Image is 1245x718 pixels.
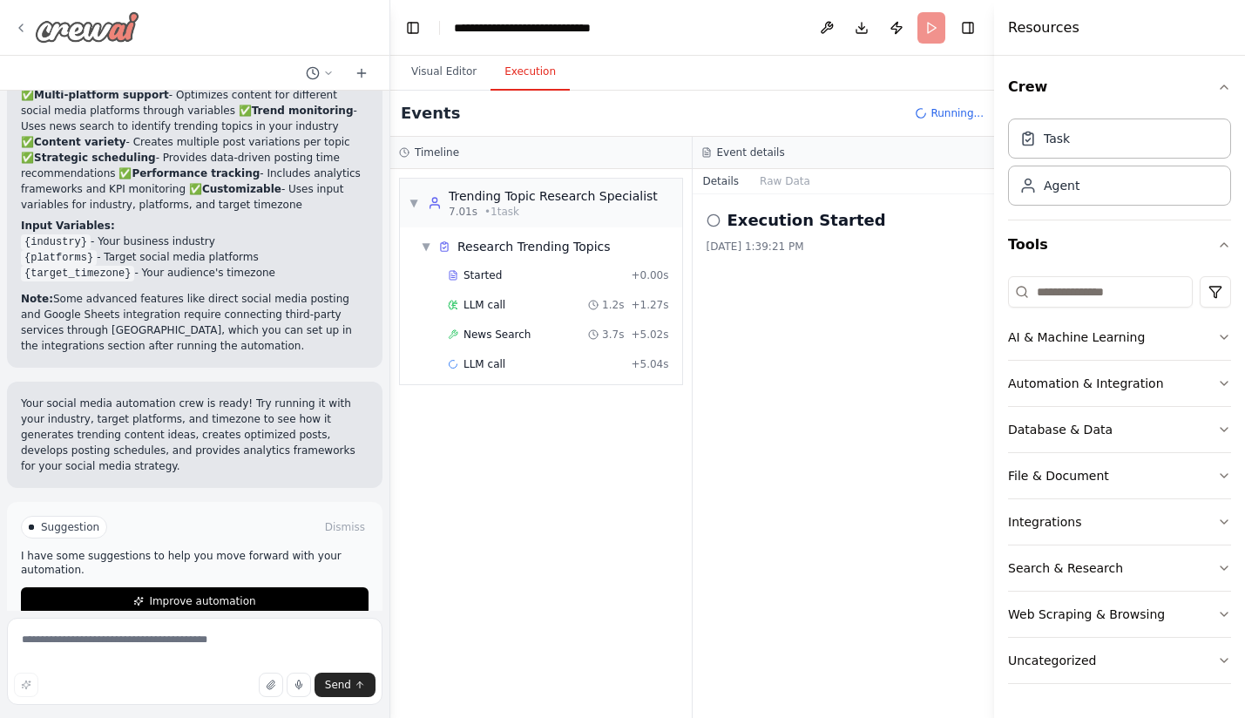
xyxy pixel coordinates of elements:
span: ▼ [409,196,419,210]
h2: Events [401,101,460,125]
button: Send [315,673,376,697]
button: Improve automation [21,587,369,615]
img: Logo [35,11,139,43]
nav: breadcrumb [454,19,646,37]
div: File & Document [1008,467,1109,484]
strong: Content variety [34,136,126,148]
div: Trending Topic Research Specialist [449,187,658,205]
button: Switch to previous chat [299,63,341,84]
strong: Multi-platform support [34,89,169,101]
span: 7.01s [449,205,477,219]
button: Automation & Integration [1008,361,1231,406]
button: Raw Data [749,169,821,193]
span: + 5.04s [631,357,668,371]
span: News Search [463,328,531,342]
button: Hide right sidebar [956,16,980,40]
div: Web Scraping & Browsing [1008,606,1165,623]
span: LLM call [463,298,505,312]
button: Crew [1008,63,1231,112]
span: LLM call [463,357,505,371]
span: Suggestion [41,520,99,534]
button: Database & Data [1008,407,1231,452]
div: [DATE] 1:39:21 PM [707,240,981,254]
p: I have some suggestions to help you move forward with your automation. [21,549,369,577]
button: Search & Research [1008,545,1231,591]
li: - Target social media platforms [21,249,369,265]
button: Improve this prompt [14,673,38,697]
button: Click to speak your automation idea [287,673,311,697]
button: Execution [491,54,570,91]
code: {target_timezone} [21,266,134,281]
strong: Strategic scheduling [34,152,156,164]
strong: Performance tracking [132,167,260,179]
button: Uncategorized [1008,638,1231,683]
div: Uncategorized [1008,652,1096,669]
button: Start a new chat [348,63,376,84]
button: File & Document [1008,453,1231,498]
span: 3.7s [602,328,624,342]
span: + 5.02s [631,328,668,342]
strong: Trend monitoring [252,105,354,117]
h4: Resources [1008,17,1079,38]
div: Search & Research [1008,559,1123,577]
button: Upload files [259,673,283,697]
div: Database & Data [1008,421,1113,438]
span: Send [325,678,351,692]
strong: Input Variables: [21,220,115,232]
li: - Your business industry [21,234,369,249]
span: + 0.00s [631,268,668,282]
div: AI & Machine Learning [1008,329,1145,346]
span: Improve automation [149,594,255,608]
h3: Timeline [415,146,459,159]
div: Task [1044,130,1070,147]
span: • 1 task [484,205,519,219]
code: {platforms} [21,250,97,266]
span: Started [463,268,502,282]
div: Integrations [1008,513,1081,531]
strong: Customizable [202,183,281,195]
span: Running... [930,106,984,120]
span: Research Trending Topics [457,238,611,255]
div: Tools [1008,269,1231,698]
strong: Note: [21,293,53,305]
span: ▼ [421,240,431,254]
p: Your social media automation crew is ready! Try running it with your industry, target platforms, ... [21,396,369,474]
button: AI & Machine Learning [1008,315,1231,360]
code: {industry} [21,234,91,250]
button: Web Scraping & Browsing [1008,592,1231,637]
button: Hide left sidebar [401,16,425,40]
button: Details [693,169,750,193]
div: Crew [1008,112,1231,220]
button: Tools [1008,220,1231,269]
button: Dismiss [321,518,369,536]
h2: Execution Started [727,208,886,233]
button: Visual Editor [397,54,491,91]
button: Integrations [1008,499,1231,545]
div: Automation & Integration [1008,375,1164,392]
span: 1.2s [602,298,624,312]
div: Agent [1044,177,1079,194]
p: ✅ - Optimizes content for different social media platforms through variables ✅ - Uses news search... [21,87,369,213]
h3: Event details [717,146,785,159]
p: Some advanced features like direct social media posting and Google Sheets integration require con... [21,291,369,354]
span: + 1.27s [631,298,668,312]
li: - Your audience's timezone [21,265,369,281]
